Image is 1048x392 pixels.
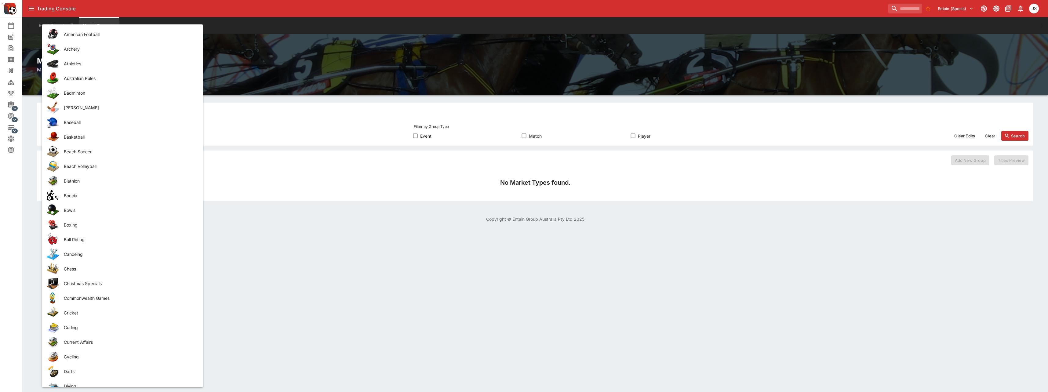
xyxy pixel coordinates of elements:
img: bull_riding.png [47,233,59,245]
span: Badminton [64,90,193,96]
img: cricket.png [47,307,59,319]
img: cycling.png [47,350,59,363]
img: curling.png [47,321,59,333]
span: Darts [64,368,193,375]
img: australian_rules.png [47,72,59,84]
span: Baseball [64,119,193,125]
img: specials.png [47,277,59,289]
img: beach_volleyball.png [47,160,59,172]
span: Cycling [64,354,193,360]
img: beach_soccer.png [47,145,59,158]
span: Commonwealth Games [64,295,193,301]
span: [PERSON_NAME] [64,104,193,111]
span: American Football [64,31,193,38]
span: Chess [64,266,193,272]
img: chess.png [47,263,59,275]
img: diving.png [47,380,59,392]
img: boccia.png [47,189,59,201]
span: Biathlon [64,178,193,184]
span: Australian Rules [64,75,193,82]
span: Boccia [64,192,193,199]
span: Current Affairs [64,339,193,345]
span: Curling [64,324,193,331]
img: basketball.png [47,131,59,143]
span: Canoeing [64,251,193,257]
span: Christmas Specials [64,280,193,287]
span: Beach Soccer [64,148,193,155]
span: Archery [64,46,193,52]
span: Boxing [64,222,193,228]
img: darts.png [47,365,59,377]
img: boxing.png [47,219,59,231]
img: bowls.png [47,204,59,216]
img: other.png [47,336,59,348]
span: Basketball [64,134,193,140]
img: american_football.png [47,28,59,40]
span: Beach Volleyball [64,163,193,169]
img: other.png [47,175,59,187]
span: Cricket [64,310,193,316]
span: Bowls [64,207,193,213]
img: athletics.png [47,57,59,70]
img: commonwealth_games.png [47,292,59,304]
span: Diving [64,383,193,389]
img: baseball.png [47,116,59,128]
span: Bull Riding [64,236,193,243]
img: canoeing.png [47,248,59,260]
span: Athletics [64,60,193,67]
img: badminton.png [47,87,59,99]
img: bandy.png [47,101,59,114]
img: archery.png [47,43,59,55]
